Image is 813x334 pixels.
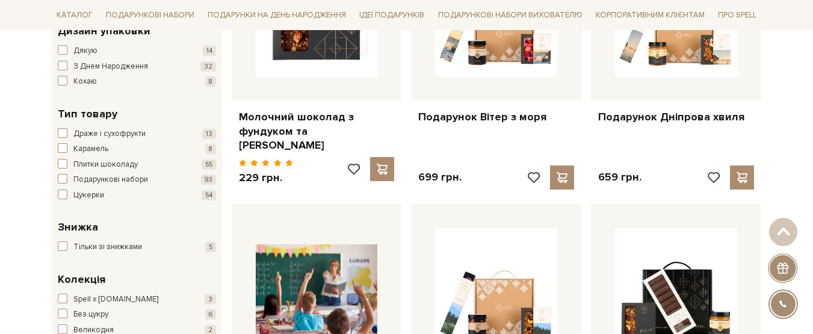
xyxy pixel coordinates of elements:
span: 8 [205,144,216,154]
span: 6 [205,309,216,320]
a: Подарунки на День народження [203,6,351,25]
span: Плитки шоколаду [73,159,138,171]
span: 13 [202,129,216,139]
span: 3 [205,294,216,305]
a: Корпоративним клієнтам [591,5,709,25]
a: Молочний шоколад з фундуком та [PERSON_NAME] [239,110,395,152]
button: З Днем Народження 32 [58,61,216,73]
button: Spell x [DOMAIN_NAME] 3 [58,294,216,306]
button: Без цукру 6 [58,309,216,321]
span: Без цукру [73,309,108,321]
span: 8 [205,76,216,87]
span: Дизайн упаковки [58,23,150,39]
span: Тільки зі знижками [73,241,142,253]
button: Драже і сухофрукти 13 [58,128,216,140]
span: Цукерки [73,190,104,202]
a: Подарунок Вітер з моря [418,110,574,124]
span: 14 [203,46,216,56]
span: 54 [202,190,216,200]
button: Цукерки 54 [58,190,216,202]
span: Подарункові набори [73,174,148,186]
a: Про Spell [713,6,761,25]
span: 32 [200,61,216,72]
a: Подарунок Дніпрова хвиля [598,110,754,124]
span: 55 [202,159,216,170]
p: 659 грн. [598,170,641,184]
a: Подарункові набори [101,6,199,25]
a: Каталог [52,6,97,25]
button: Тільки зі знижками 5 [58,241,216,253]
span: 5 [205,242,216,252]
button: Дякую 14 [58,45,216,57]
span: Дякую [73,45,97,57]
button: Плитки шоколаду 55 [58,159,216,171]
span: Тип товару [58,106,117,122]
a: Ідеї подарунків [354,6,429,25]
span: Колекція [58,271,105,288]
p: 229 грн. [239,171,294,185]
button: Кохаю 8 [58,76,216,88]
span: Знижка [58,219,98,235]
span: Кохаю [73,76,97,88]
span: 93 [201,175,216,185]
span: Spell x [DOMAIN_NAME] [73,294,158,306]
span: Карамель [73,143,108,155]
a: Подарункові набори вихователю [433,5,587,25]
button: Подарункові набори 93 [58,174,216,186]
span: Драже і сухофрукти [73,128,146,140]
button: Карамель 8 [58,143,216,155]
p: 699 грн. [418,170,462,184]
span: З Днем Народження [73,61,148,73]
